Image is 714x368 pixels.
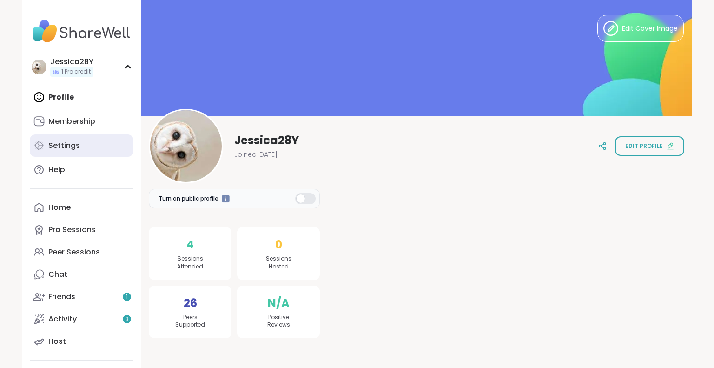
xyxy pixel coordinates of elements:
div: Friends [48,292,75,302]
a: Home [30,196,133,219]
a: Settings [30,134,133,157]
a: Activity3 [30,308,133,330]
img: ShareWell Nav Logo [30,15,133,47]
span: 0 [275,236,282,253]
a: Host [30,330,133,353]
span: Positive Reviews [267,314,290,329]
img: Jessica28Y [150,110,222,182]
a: Pro Sessions [30,219,133,241]
span: Peers Supported [175,314,205,329]
iframe: Spotlight [222,195,230,203]
div: Activity [48,314,77,324]
button: Edit Cover Image [597,15,684,42]
span: 4 [186,236,194,253]
div: Chat [48,269,67,280]
span: Joined [DATE] [234,150,278,159]
a: Membership [30,110,133,133]
div: Help [48,165,65,175]
span: Sessions Attended [177,255,203,271]
span: Jessica28Y [234,133,299,148]
div: Jessica28Y [50,57,93,67]
div: Membership [48,116,95,127]
button: Edit profile [615,136,684,156]
a: Peer Sessions [30,241,133,263]
span: 1 Pro credit [61,68,91,76]
span: Edit Cover Image [622,24,678,33]
span: Sessions Hosted [266,255,291,271]
span: N/A [268,295,290,312]
div: Settings [48,141,80,151]
span: Turn on public profile [159,194,218,203]
span: Edit profile [625,142,663,150]
div: Host [48,336,66,347]
a: Friends1 [30,286,133,308]
div: Pro Sessions [48,225,96,235]
span: 26 [184,295,197,312]
div: Peer Sessions [48,247,100,257]
span: 1 [126,293,128,301]
a: Help [30,159,133,181]
div: Home [48,202,71,213]
img: Jessica28Y [32,60,46,74]
a: Chat [30,263,133,286]
span: 3 [126,315,129,323]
